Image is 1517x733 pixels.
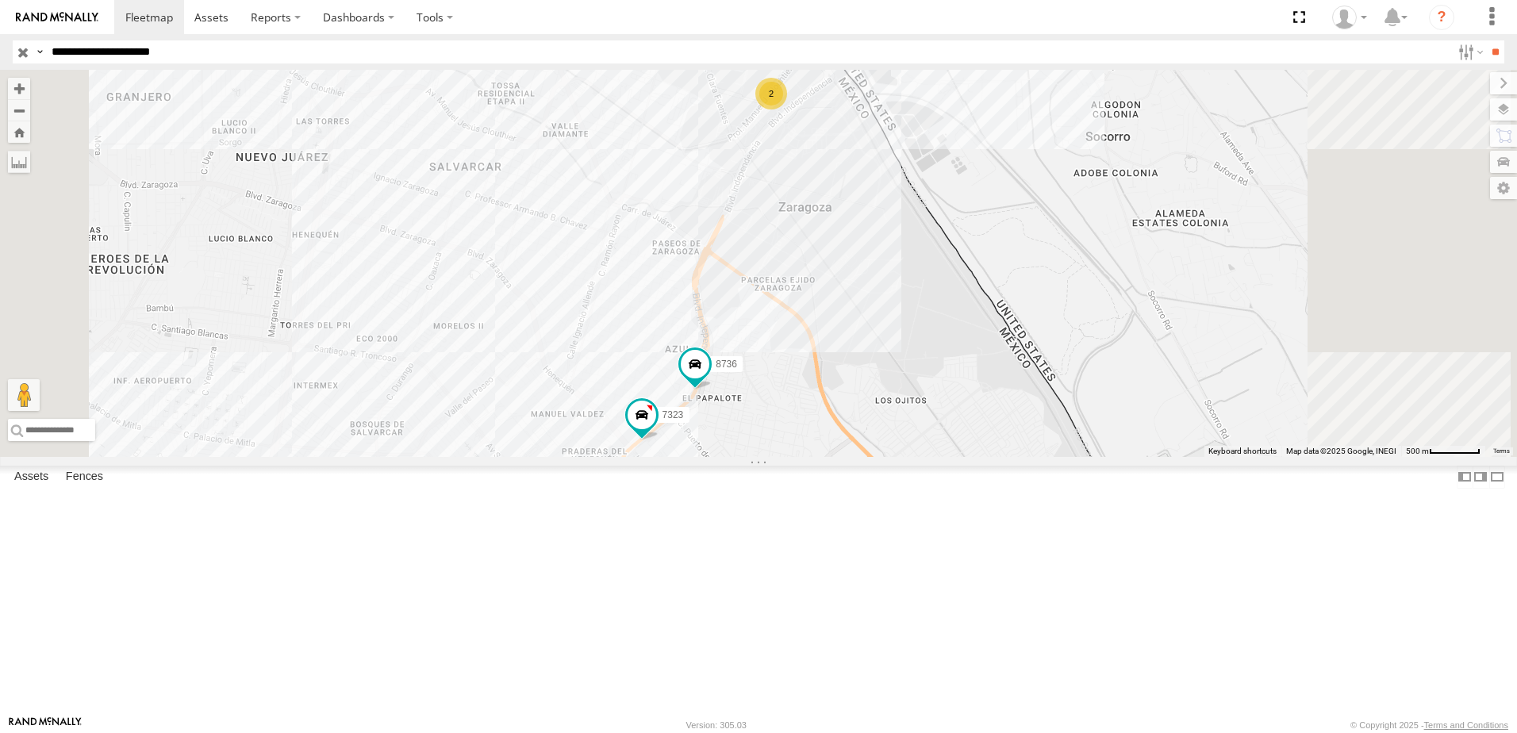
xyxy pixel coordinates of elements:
[1401,446,1485,457] button: Map Scale: 500 m per 61 pixels
[8,78,30,99] button: Zoom in
[1489,466,1505,489] label: Hide Summary Table
[1286,447,1396,455] span: Map data ©2025 Google, INEGI
[1493,448,1510,455] a: Terms
[716,359,737,370] span: 8736
[1424,720,1508,730] a: Terms and Conditions
[8,121,30,143] button: Zoom Home
[1327,6,1373,29] div: omar hernandez
[1406,447,1429,455] span: 500 m
[662,409,684,420] span: 7323
[755,78,787,109] div: 2
[8,99,30,121] button: Zoom out
[16,12,98,23] img: rand-logo.svg
[1452,40,1486,63] label: Search Filter Options
[1350,720,1508,730] div: © Copyright 2025 -
[9,717,82,733] a: Visit our Website
[1490,177,1517,199] label: Map Settings
[1208,446,1277,457] button: Keyboard shortcuts
[58,466,111,488] label: Fences
[6,466,56,488] label: Assets
[1429,5,1454,30] i: ?
[1457,466,1473,489] label: Dock Summary Table to the Left
[8,151,30,173] label: Measure
[33,40,46,63] label: Search Query
[686,720,747,730] div: Version: 305.03
[1473,466,1488,489] label: Dock Summary Table to the Right
[8,379,40,411] button: Drag Pegman onto the map to open Street View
